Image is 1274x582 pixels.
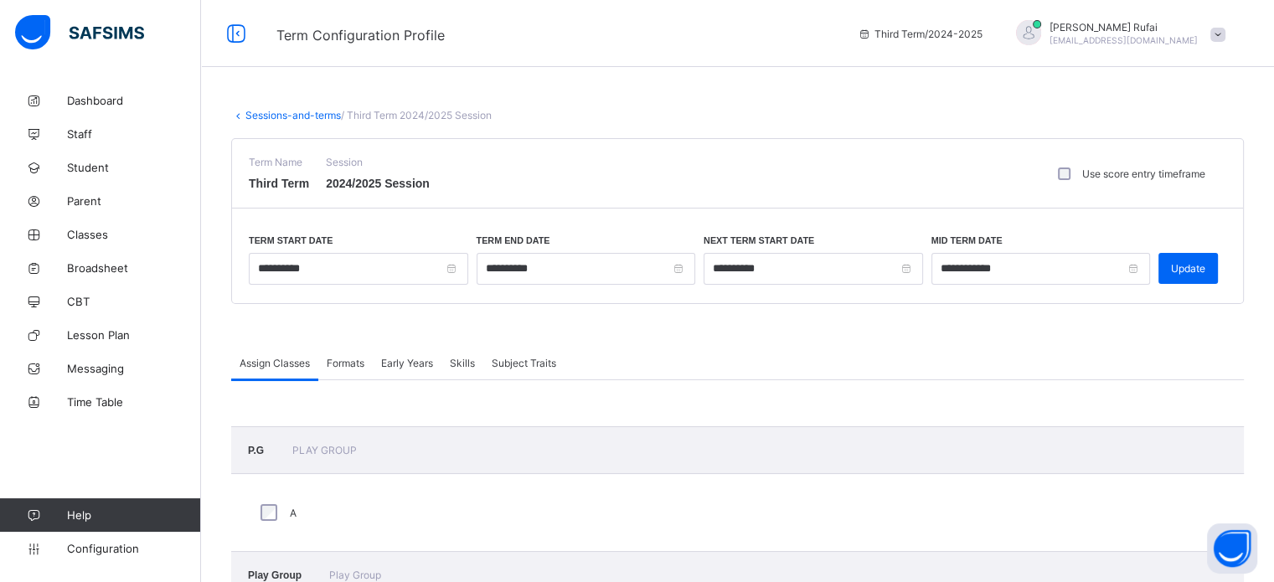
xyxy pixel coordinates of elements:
span: Student [67,161,201,174]
div: AbiodunRufai [999,20,1234,48]
span: Assign Classes [240,357,310,369]
img: safsims [15,15,144,50]
label: Use score entry timeframe [1082,167,1205,180]
label: Term End Date [477,235,550,245]
span: P.G [248,445,266,456]
span: Help [67,508,200,522]
label: A [290,507,297,519]
span: Play Group [248,569,304,581]
span: Term Name [249,156,309,168]
span: Formats [327,357,364,369]
span: PLAY GROUP [291,444,356,456]
span: [PERSON_NAME] Rufai [1050,21,1198,33]
span: Subject Traits [492,357,556,369]
span: 2024/2025 Session [326,177,430,190]
span: Early Years [381,357,433,369]
span: Session [326,156,430,168]
span: Parent [67,194,201,208]
label: Mid Term Date [931,235,1003,245]
label: Term Start Date [249,235,333,245]
span: Time Table [67,395,201,409]
span: Update [1171,262,1205,275]
span: Lesson Plan [67,328,201,342]
span: Skills [450,357,475,369]
span: Staff [67,127,201,141]
span: [EMAIL_ADDRESS][DOMAIN_NAME] [1050,35,1198,45]
button: Open asap [1207,523,1257,574]
span: Broadsheet [67,261,201,275]
label: Next Term Start Date [704,235,814,245]
span: / Third Term 2024/2025 Session [341,109,492,121]
span: Configuration [67,542,200,555]
span: session/term information [858,28,983,40]
span: Messaging [67,362,201,375]
a: Sessions-and-terms [245,109,341,121]
span: Term Configuration Profile [276,27,445,44]
span: Third Term [249,177,309,190]
span: Classes [67,228,201,241]
span: Play Group [329,569,381,581]
span: CBT [67,295,201,308]
span: Dashboard [67,94,201,107]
